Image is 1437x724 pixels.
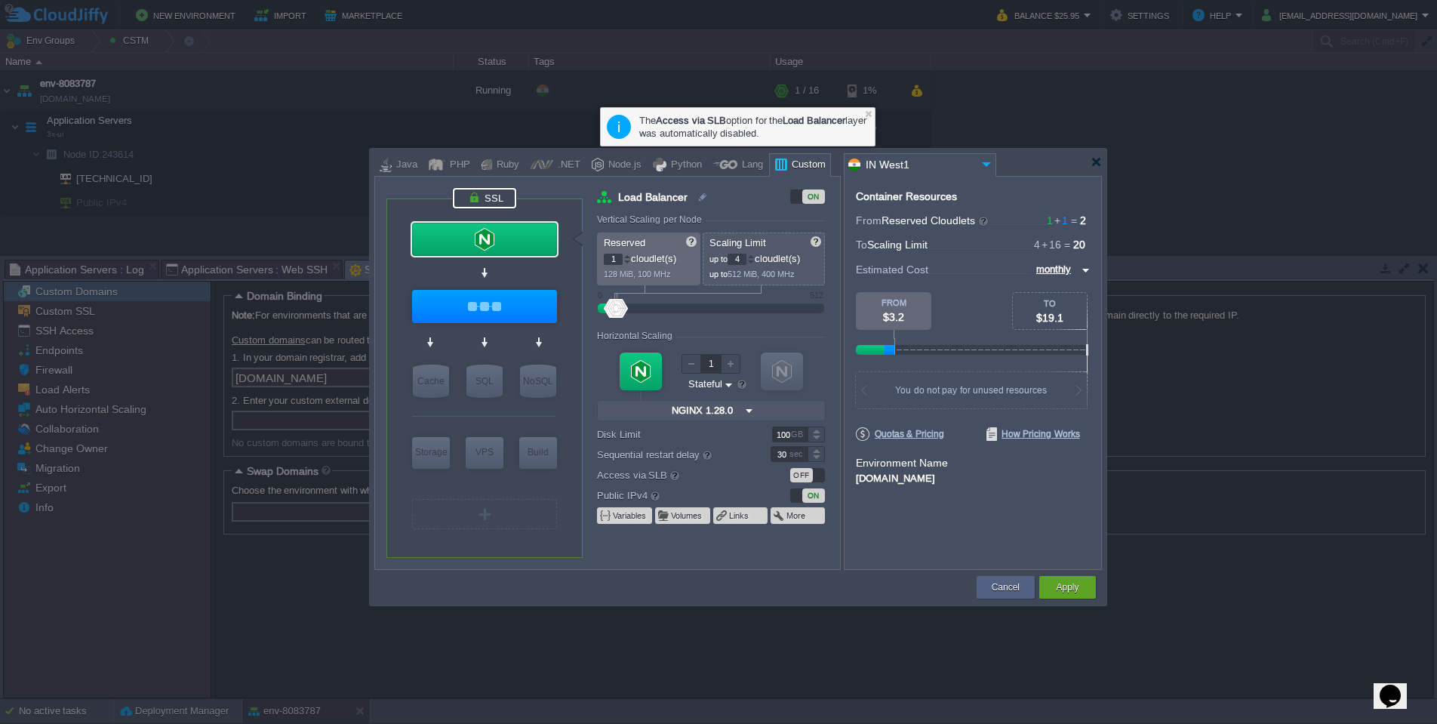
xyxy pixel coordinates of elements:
div: TO [1013,299,1087,308]
iframe: chat widget [1374,664,1422,709]
span: From [856,214,882,226]
div: Java [392,154,417,177]
label: Access via SLB [597,467,750,483]
div: Custom [787,154,826,177]
div: Storage Containers [412,437,450,469]
div: GB [791,427,806,442]
div: Build [519,437,557,467]
div: The option for the layer was automatically disabled. [639,113,867,140]
button: Links [729,510,750,522]
span: 16 [1040,239,1061,251]
div: ON [802,488,825,503]
div: sec [789,447,806,461]
span: 2 [1080,214,1086,226]
span: 20 [1073,239,1085,251]
b: Access via SLB [656,115,726,126]
div: Elastic VPS [466,437,503,469]
span: 4 [1034,239,1040,251]
div: 0 [598,291,602,300]
span: $3.2 [883,311,904,323]
p: cloudlet(s) [604,249,695,265]
span: up to [709,270,728,279]
div: SQL [466,365,503,398]
div: Cache [413,365,449,398]
div: Build Node [519,437,557,469]
span: + [1053,214,1062,226]
div: 512 [810,291,823,300]
span: How Pricing Works [986,427,1080,441]
div: ON [802,189,825,204]
label: Public IPv4 [597,487,750,504]
button: Variables [613,510,648,522]
span: $19.1 [1036,312,1063,324]
span: 1 [1053,214,1068,226]
div: SQL Databases [466,365,503,398]
div: PHP [445,154,470,177]
span: + [1040,239,1049,251]
div: Lang [737,154,763,177]
span: = [1068,214,1080,226]
p: cloudlet(s) [709,249,820,265]
span: 1 [1047,214,1053,226]
span: Scaling Limit [709,237,766,248]
span: Estimated Cost [856,261,928,278]
div: Python [666,154,702,177]
div: FROM [856,298,931,307]
span: 512 MiB, 400 MHz [728,270,795,279]
span: 128 MiB, 100 MHz [604,270,671,279]
button: Cancel [992,580,1020,595]
label: Environment Name [856,457,948,469]
div: Application Servers [412,290,557,323]
div: Horizontal Scaling [597,331,676,341]
div: Vertical Scaling per Node [597,214,706,225]
div: Ruby [492,154,519,177]
div: OFF [790,468,813,482]
div: NoSQL Databases [520,365,556,398]
label: Disk Limit [597,427,750,442]
div: Storage [412,437,450,467]
button: Volumes [671,510,703,522]
div: .NET [553,154,580,177]
div: Node.js [604,154,642,177]
div: VPS [466,437,503,467]
span: To [856,239,867,251]
span: Quotas & Pricing [856,427,944,441]
div: NoSQL [520,365,556,398]
span: Reserved Cloudlets [882,214,989,226]
span: = [1061,239,1073,251]
span: Reserved [604,237,645,248]
div: Load Balancer [412,223,557,256]
span: Scaling Limit [867,239,928,251]
label: Sequential restart delay [597,446,750,463]
div: [DOMAIN_NAME] [856,470,1090,484]
b: Load Balancer [783,115,845,126]
button: Apply [1056,580,1079,595]
span: up to [709,254,728,263]
button: More [786,510,807,522]
div: Container Resources [856,191,957,202]
div: Create New Layer [412,499,557,529]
